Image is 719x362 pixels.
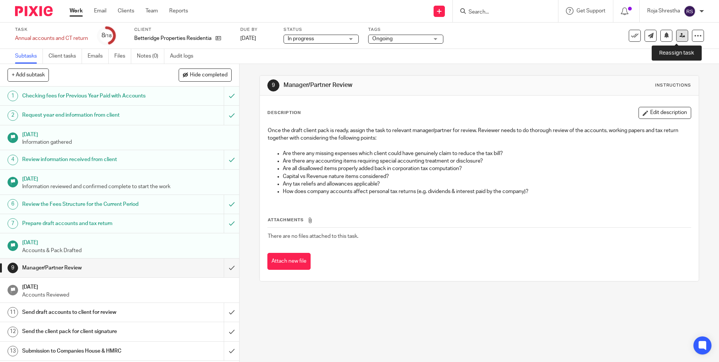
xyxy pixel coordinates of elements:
[102,31,112,40] div: 8
[22,345,152,357] h1: Submission to Companies House & HMRC
[22,173,232,183] h1: [DATE]
[118,7,134,15] a: Clients
[8,110,18,121] div: 2
[8,263,18,273] div: 9
[134,27,231,33] label: Client
[283,157,690,165] p: Are there any accounting items requiring special accounting treatment or disclosure?
[639,107,691,119] button: Edit description
[372,36,393,41] span: Ongoing
[240,27,274,33] label: Due by
[49,49,82,64] a: Client tasks
[70,7,83,15] a: Work
[22,129,232,138] h1: [DATE]
[190,72,228,78] span: Hide completed
[268,127,690,142] p: Once the draft client pack is ready, assign the task to relevant manager/partner for review. Revi...
[22,199,152,210] h1: Review the Fees Structure for the Current Period
[268,218,304,222] span: Attachments
[283,150,690,157] p: Are there any missing expenses which client could have genuinely claim to reduce the tax bill?
[134,35,212,42] p: Betteridge Properties Residential Ltd
[22,90,152,102] h1: Checking fees for Previous Year Paid with Accounts
[240,36,256,41] span: [DATE]
[8,155,18,165] div: 4
[22,307,152,318] h1: Send draft accounts to client for review
[22,110,152,121] h1: Request year end information from client
[283,188,690,195] p: How does company accounts affect personal tax returns (e.g. dividends & interest paid by the comp...
[22,326,152,337] h1: Send the client pack for client signature
[114,49,131,64] a: Files
[15,6,53,16] img: Pixie
[655,82,691,88] div: Instructions
[284,81,495,89] h1: Manager/Partner Review
[15,27,88,33] label: Task
[22,183,232,190] p: Information reviewed and confirmed complete to start the work
[22,291,232,299] p: Accounts Reviewed
[170,49,199,64] a: Audit logs
[137,49,164,64] a: Notes (0)
[267,79,279,91] div: 9
[8,68,49,81] button: + Add subtask
[22,237,232,246] h1: [DATE]
[684,5,696,17] img: svg%3E
[8,199,18,210] div: 6
[267,110,301,116] p: Description
[268,234,358,239] span: There are no files attached to this task.
[22,262,152,274] h1: Manager/Partner Review
[88,49,109,64] a: Emails
[146,7,158,15] a: Team
[8,218,18,229] div: 7
[288,36,314,41] span: In progress
[283,165,690,172] p: Are all disallowed items properly added back in corporation tax computation?
[22,154,152,165] h1: Review information received from client
[283,180,690,188] p: Any tax reliefs and allowances applicable?
[22,138,232,146] p: Information gathered
[22,281,232,291] h1: [DATE]
[15,35,88,42] div: Annual accounts and CT return
[15,49,43,64] a: Subtasks
[8,346,18,356] div: 13
[267,253,311,270] button: Attach new file
[169,7,188,15] a: Reports
[179,68,232,81] button: Hide completed
[8,327,18,337] div: 12
[22,247,232,254] p: Accounts & Pack Drafted
[22,218,152,229] h1: Prepare draft accounts and tax return
[8,307,18,318] div: 11
[94,7,106,15] a: Email
[105,34,112,38] small: /18
[8,91,18,101] div: 1
[283,173,690,180] p: Capital vs Revenue nature items considered?
[284,27,359,33] label: Status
